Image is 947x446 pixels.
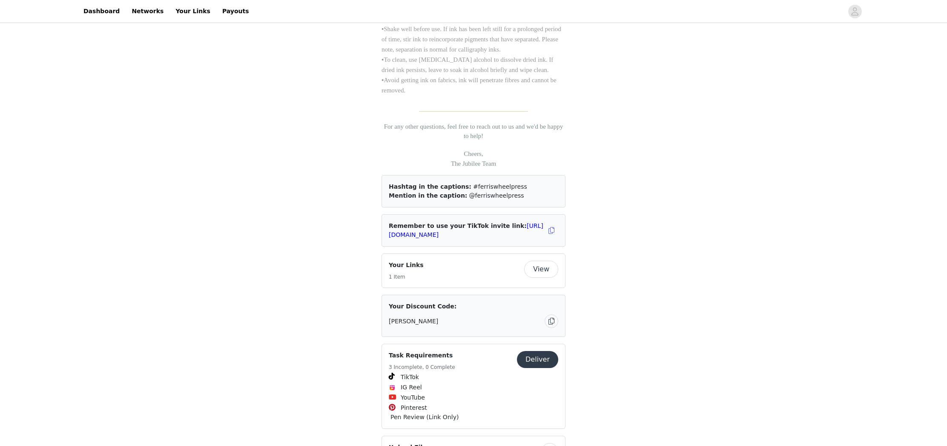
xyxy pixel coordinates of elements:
h5: 1 Item [389,273,424,281]
span: For any other questions, feel free to reach out to us and we'd be happy to help! [384,123,563,140]
h5: 3 Incomplete, 0 Complete [389,363,455,371]
a: Your Links [170,2,215,21]
span: Cheers, The Jubilee Team [451,150,496,167]
span: Hashtag in the captions: [389,183,471,190]
span: YouTube [401,393,425,402]
span: • [382,26,384,32]
span: Mention in the caption: [389,192,467,199]
span: • [382,77,384,83]
span: • [382,56,384,63]
span: [PERSON_NAME] [389,317,438,326]
button: View [524,261,558,278]
a: Networks [126,2,169,21]
h4: Task Requirements [389,351,455,360]
div: Task Requirements [382,344,565,429]
span: TikTok [401,373,419,382]
span: To clean, use [MEDICAL_DATA] alcohol to dissolve dried ink. If dried ink persists, leave to soak ... [382,56,553,73]
a: Payouts [217,2,254,21]
span: __________________________________ [419,105,528,112]
span: Remember to use your TikTok invite link: [389,222,543,238]
span: Avoid getting ink on fabrics, ink will penetrate fibres and cannot be removed. [382,77,557,94]
h4: Your Links [389,261,424,270]
span: #ferriswheelpress [473,183,527,190]
div: avatar [851,5,859,18]
span: Your Discount Code: [389,302,456,311]
span: IG Reel [401,383,422,392]
span: Pinterest [401,403,427,412]
a: Dashboard [78,2,125,21]
button: Deliver [517,351,558,368]
img: Instagram Reels Icon [389,384,396,391]
span: Shake well before use. If ink has been left still for a prolonged period of time, stir ink to rei... [382,26,561,53]
span: @ferriswheelpress [469,192,524,199]
span: Pen Review (Link Only) [390,413,459,422]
